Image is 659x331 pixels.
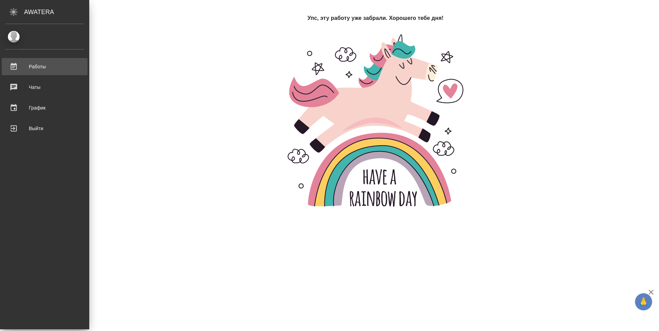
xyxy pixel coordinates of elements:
a: Выйти [2,120,88,137]
div: AWATERA [24,5,89,19]
div: Работы [5,61,84,72]
div: График [5,103,84,113]
div: Выйти [5,123,84,134]
a: Работы [2,58,88,75]
span: 🙏 [638,295,649,309]
a: Чаты [2,79,88,96]
a: График [2,99,88,116]
h4: Упс, эту работу уже забрали. Хорошего тебе дня! [308,14,444,22]
div: Чаты [5,82,84,92]
button: 🙏 [635,293,652,310]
